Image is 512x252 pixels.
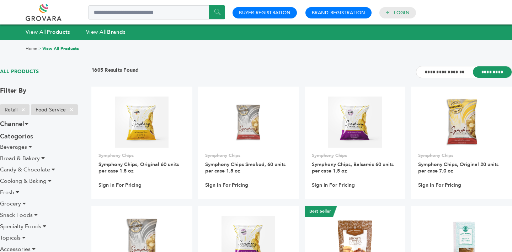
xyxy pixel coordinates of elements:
li: Food Service [31,104,78,115]
a: Buyer Registration [239,10,290,16]
a: Symphony Chips, Original 60 units per case 1.5 oz [98,161,179,174]
strong: Brands [107,28,126,35]
a: Sign In For Pricing [312,182,355,188]
strong: Products [47,28,70,35]
a: View All Products [42,46,79,51]
img: Symphony Chips, Original 20 units per case 7.0 oz [445,97,479,148]
a: Home [26,46,37,51]
a: Brand Registration [312,10,365,16]
a: Login [394,10,410,16]
img: Symphony Chips, Original 60 units per case 1.5 oz [115,97,169,148]
p: Symphony Chips [205,152,292,159]
input: Search a product or brand... [88,5,225,20]
a: Sign In For Pricing [418,182,461,188]
p: Symphony Chips [98,152,185,159]
a: Sign In For Pricing [205,182,248,188]
img: Symphony Chips Smoked, 60 units per case 1.5 oz [223,97,274,148]
a: View AllProducts [26,28,70,35]
p: Symphony Chips [418,152,505,159]
a: Symphony Chips Smoked, 60 units per case 1.5 oz [205,161,286,174]
h3: 1605 Results Found [91,67,139,78]
span: × [17,105,29,114]
span: × [66,105,78,114]
a: View AllBrands [86,28,126,35]
p: Symphony Chips [312,152,399,159]
a: Sign In For Pricing [98,182,142,188]
a: Symphony Chips, Balsamic 60 units per case 1.5 oz [312,161,394,174]
a: Symphony Chips, Original 20 units per case 7.0 oz [418,161,498,174]
img: Symphony Chips, Balsamic 60 units per case 1.5 oz [328,97,382,148]
span: > [38,46,41,51]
